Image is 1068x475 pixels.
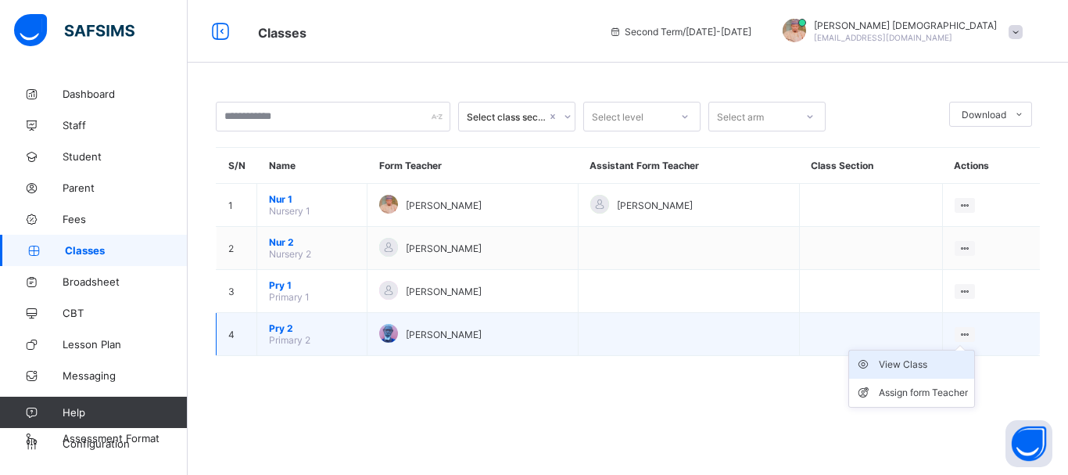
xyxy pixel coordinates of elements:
[617,200,693,211] span: [PERSON_NAME]
[63,369,188,382] span: Messaging
[799,148,942,184] th: Class Section
[269,193,355,205] span: Nur 1
[217,227,257,270] td: 2
[406,329,482,340] span: [PERSON_NAME]
[609,26,751,38] span: session/term information
[767,19,1030,45] div: Abubakar Abdulkadir Muhammad
[63,437,187,450] span: Configuration
[1005,420,1052,467] button: Open asap
[269,248,311,260] span: Nursery 2
[942,148,1040,184] th: Actions
[269,236,355,248] span: Nur 2
[717,102,764,131] div: Select arm
[63,307,188,319] span: CBT
[217,270,257,313] td: 3
[406,286,482,297] span: [PERSON_NAME]
[217,148,257,184] th: S/N
[14,14,134,47] img: safsims
[269,334,310,346] span: Primary 2
[269,205,310,217] span: Nursery 1
[217,184,257,227] td: 1
[65,244,188,257] span: Classes
[592,102,643,131] div: Select level
[63,338,188,351] span: Lesson Plan
[269,291,310,303] span: Primary 1
[879,357,968,372] div: View Class
[269,322,355,334] span: Pry 2
[367,148,579,184] th: Form Teacher
[814,20,997,31] span: [PERSON_NAME] [DEMOGRAPHIC_DATA]
[63,88,188,100] span: Dashboard
[257,148,367,184] th: Name
[406,243,482,254] span: [PERSON_NAME]
[63,275,188,288] span: Broadsheet
[63,182,188,194] span: Parent
[63,119,188,131] span: Staff
[578,148,799,184] th: Assistant Form Teacher
[63,213,188,225] span: Fees
[962,109,1006,121] span: Download
[217,313,257,356] td: 4
[258,25,306,41] span: Classes
[269,279,355,291] span: Pry 1
[63,406,187,419] span: Help
[406,200,482,211] span: [PERSON_NAME]
[467,111,547,123] div: Select class section
[63,150,188,163] span: Student
[879,385,968,401] div: Assign form Teacher
[814,33,952,42] span: [EMAIL_ADDRESS][DOMAIN_NAME]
